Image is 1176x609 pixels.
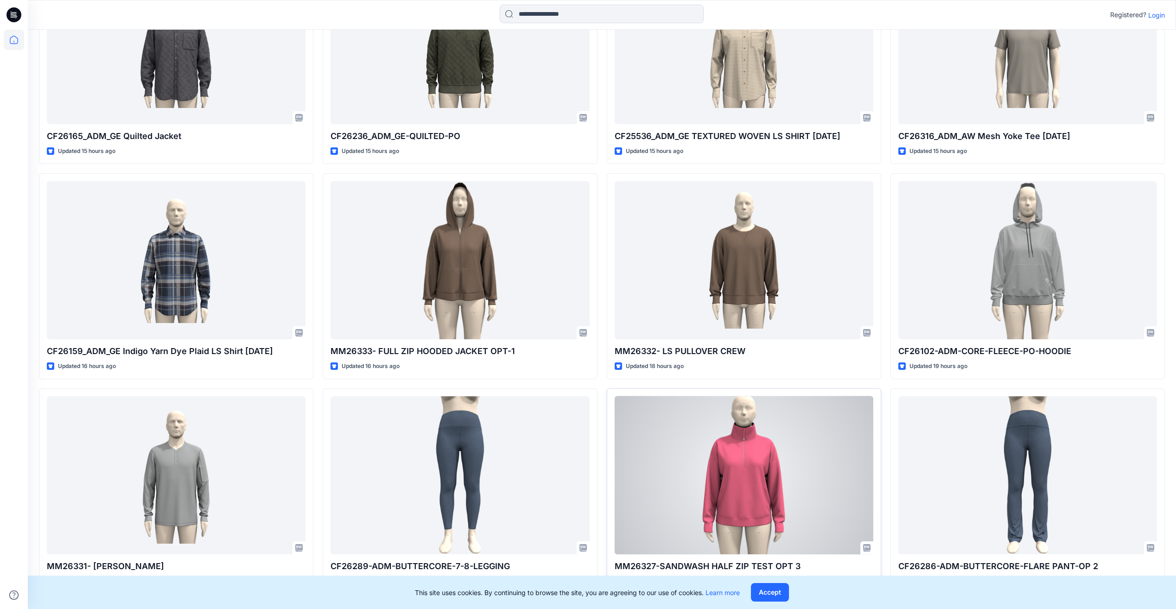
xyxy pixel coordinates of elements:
a: CF26286-ADM-BUTTERCORE-FLARE PANT-OP 2 [898,396,1157,554]
a: CF26159_ADM_GE Indigo Yarn Dye Plaid LS Shirt 09OCT25 [47,181,305,339]
p: MM26333- FULL ZIP HOODED JACKET OPT-1 [331,345,589,358]
p: Updated 15 hours ago [342,146,399,156]
p: CF26236_ADM_GE-QUILTED-PO [331,130,589,143]
button: Accept [751,583,789,602]
p: This site uses cookies. By continuing to browse the site, you are agreeing to our use of cookies. [415,588,740,597]
p: MM26332- LS PULLOVER CREW [615,345,873,358]
p: Updated 18 hours ago [626,362,684,371]
p: Updated 15 hours ago [909,146,967,156]
p: Updated 16 hours ago [342,362,400,371]
a: MM26332- LS PULLOVER CREW [615,181,873,339]
p: Updated 16 hours ago [58,362,116,371]
p: CF26316_ADM_AW Mesh Yoke Tee [DATE] [898,130,1157,143]
p: CF26102-ADM-CORE-FLEECE-PO-HOODIE [898,345,1157,358]
a: Learn more [706,589,740,596]
p: MM26327-SANDWASH HALF ZIP TEST OPT 3 [615,560,873,573]
p: Updated 19 hours ago [909,362,967,371]
a: MM26333- FULL ZIP HOODED JACKET OPT-1 [331,181,589,339]
p: MM26331- [PERSON_NAME] [47,560,305,573]
p: Updated 15 hours ago [58,146,115,156]
a: CF26289-ADM-BUTTERCORE-7-8-LEGGING [331,396,589,554]
p: CF26159_ADM_GE Indigo Yarn Dye Plaid LS Shirt [DATE] [47,345,305,358]
p: CF25536_ADM_GE TEXTURED WOVEN LS SHIRT [DATE] [615,130,873,143]
p: Registered? [1110,9,1146,20]
p: CF26289-ADM-BUTTERCORE-7-8-LEGGING [331,560,589,573]
p: CF26286-ADM-BUTTERCORE-FLARE PANT-OP 2 [898,560,1157,573]
p: CF26165_ADM_GE Quilted Jacket [47,130,305,143]
p: Updated 15 hours ago [626,146,683,156]
p: Login [1148,10,1165,20]
a: MM26327-SANDWASH HALF ZIP TEST OPT 3 [615,396,873,554]
a: MM26331- LS HENLEY [47,396,305,554]
a: CF26102-ADM-CORE-FLEECE-PO-HOODIE [898,181,1157,339]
